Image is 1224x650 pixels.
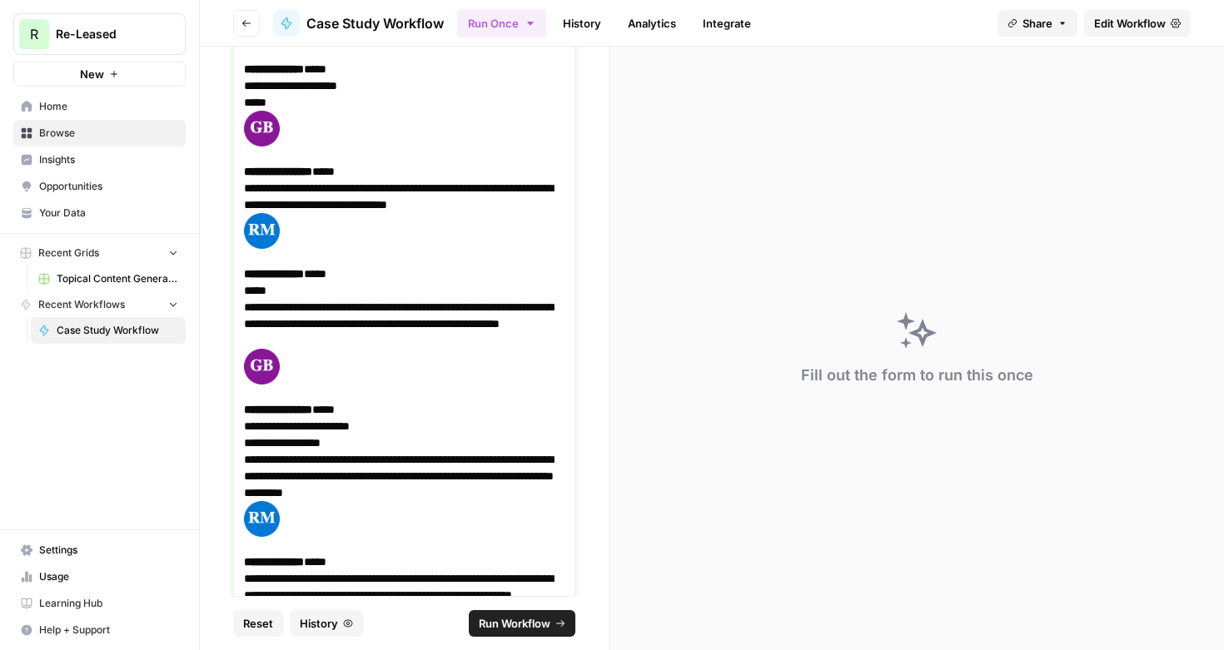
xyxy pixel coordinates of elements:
[1084,10,1191,37] a: Edit Workflow
[553,10,611,37] a: History
[13,292,186,317] button: Recent Workflows
[233,610,283,637] button: Reset
[244,349,280,385] img: 3YFCZAAAABklEQVQDAGQPbLrrhjI+AAAAAElFTkSuQmCC
[13,563,186,590] a: Usage
[39,596,178,611] span: Learning Hub
[244,501,280,537] img: VJac8+ryAAAAAElFTkSuQmCC
[1022,15,1052,32] span: Share
[13,146,186,173] a: Insights
[244,111,280,146] img: 3YFCZAAAABklEQVQDAGQPbLrrhjI+AAAAAElFTkSuQmCC
[801,364,1033,387] div: Fill out the form to run this once
[39,99,178,114] span: Home
[39,126,178,141] span: Browse
[39,569,178,584] span: Usage
[57,271,178,286] span: Topical Content Generation Grid
[290,610,363,637] button: History
[479,615,550,632] span: Run Workflow
[38,246,99,260] span: Recent Grids
[1094,15,1166,32] span: Edit Workflow
[39,206,178,221] span: Your Data
[13,13,186,55] button: Workspace: Re-Leased
[998,10,1077,37] button: Share
[457,9,546,37] button: Run Once
[693,10,761,37] a: Integrate
[57,323,178,338] span: Case Study Workflow
[56,26,157,42] span: Re-Leased
[13,617,186,643] button: Help + Support
[38,297,125,312] span: Recent Workflows
[31,265,186,292] a: Topical Content Generation Grid
[13,173,186,200] a: Opportunities
[39,179,178,194] span: Opportunities
[13,93,186,120] a: Home
[13,241,186,265] button: Recent Grids
[30,24,38,44] span: R
[300,615,338,632] span: History
[39,623,178,638] span: Help + Support
[13,537,186,563] a: Settings
[469,610,575,637] button: Run Workflow
[243,615,273,632] span: Reset
[618,10,686,37] a: Analytics
[39,152,178,167] span: Insights
[306,13,444,33] span: Case Study Workflow
[39,543,178,558] span: Settings
[244,213,280,249] img: VJac8+ryAAAAAElFTkSuQmCC
[13,62,186,87] button: New
[13,120,186,146] a: Browse
[13,200,186,226] a: Your Data
[273,10,444,37] a: Case Study Workflow
[13,590,186,617] a: Learning Hub
[31,317,186,344] a: Case Study Workflow
[80,66,104,82] span: New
